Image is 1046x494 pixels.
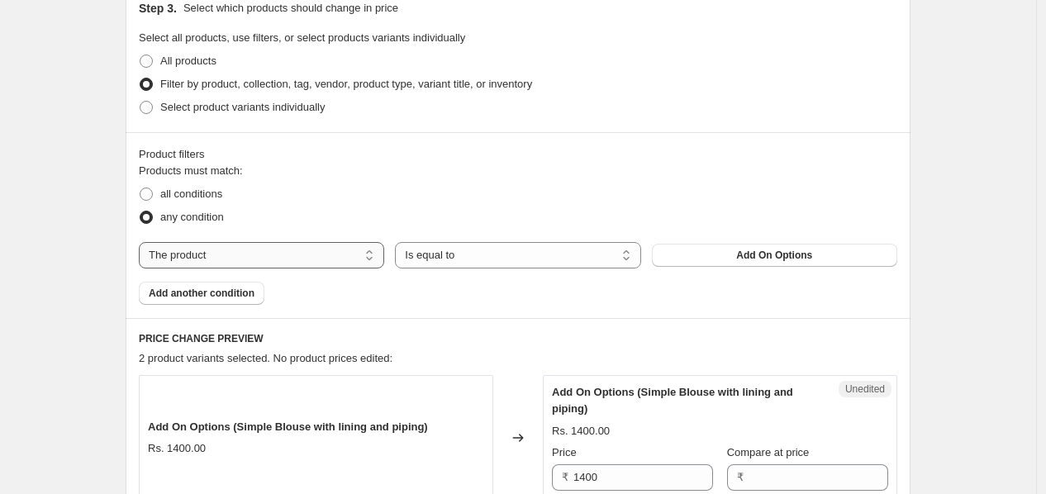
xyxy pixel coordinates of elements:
span: Rs. 1400.00 [148,442,206,454]
button: Add another condition [139,282,264,305]
span: Add On Options (Simple Blouse with lining and piping) [552,386,793,415]
span: Price [552,446,577,458]
span: any condition [160,211,224,223]
span: Products must match: [139,164,243,177]
span: Unedited [845,382,885,396]
button: Add On Options [652,244,897,267]
span: Add On Options [736,249,812,262]
span: ₹ [737,471,744,483]
span: Select product variants individually [160,101,325,113]
span: all conditions [160,188,222,200]
span: All products [160,55,216,67]
span: 2 product variants selected. No product prices edited: [139,352,392,364]
span: ₹ [562,471,568,483]
span: Add another condition [149,287,254,300]
h6: PRICE CHANGE PREVIEW [139,332,897,345]
span: Filter by product, collection, tag, vendor, product type, variant title, or inventory [160,78,532,90]
span: Compare at price [727,446,810,458]
span: Add On Options (Simple Blouse with lining and piping) [148,420,428,433]
span: Select all products, use filters, or select products variants individually [139,31,465,44]
span: Rs. 1400.00 [552,425,610,437]
div: Product filters [139,146,897,163]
